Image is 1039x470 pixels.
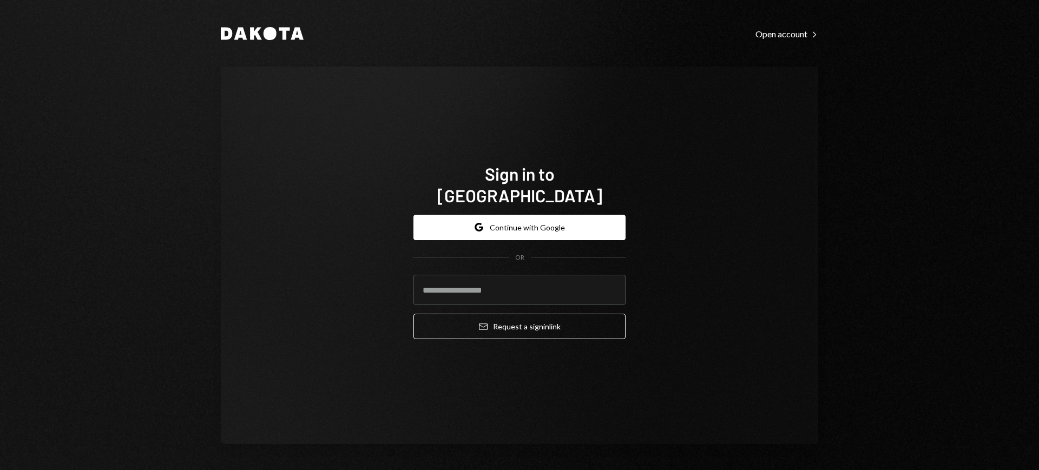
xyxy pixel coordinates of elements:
div: Open account [755,29,818,39]
button: Continue with Google [413,215,626,240]
a: Open account [755,28,818,39]
div: OR [515,253,524,262]
h1: Sign in to [GEOGRAPHIC_DATA] [413,163,626,206]
button: Request a signinlink [413,314,626,339]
